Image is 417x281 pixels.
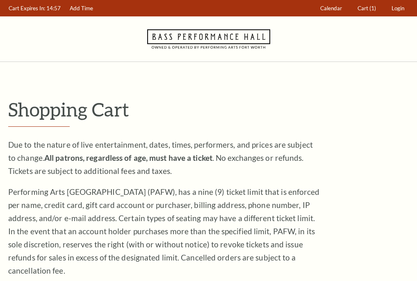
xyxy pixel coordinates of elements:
[354,0,380,16] a: Cart (1)
[320,5,342,11] span: Calendar
[369,5,376,11] span: (1)
[66,0,97,16] a: Add Time
[358,5,368,11] span: Cart
[44,153,212,162] strong: All patrons, regardless of age, must have a ticket
[8,99,409,120] p: Shopping Cart
[46,5,61,11] span: 14:57
[317,0,346,16] a: Calendar
[8,185,320,277] p: Performing Arts [GEOGRAPHIC_DATA] (PAFW), has a nine (9) ticket limit that is enforced per name, ...
[8,140,313,176] span: Due to the nature of live entertainment, dates, times, performers, and prices are subject to chan...
[392,5,404,11] span: Login
[9,5,45,11] span: Cart Expires In:
[388,0,408,16] a: Login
